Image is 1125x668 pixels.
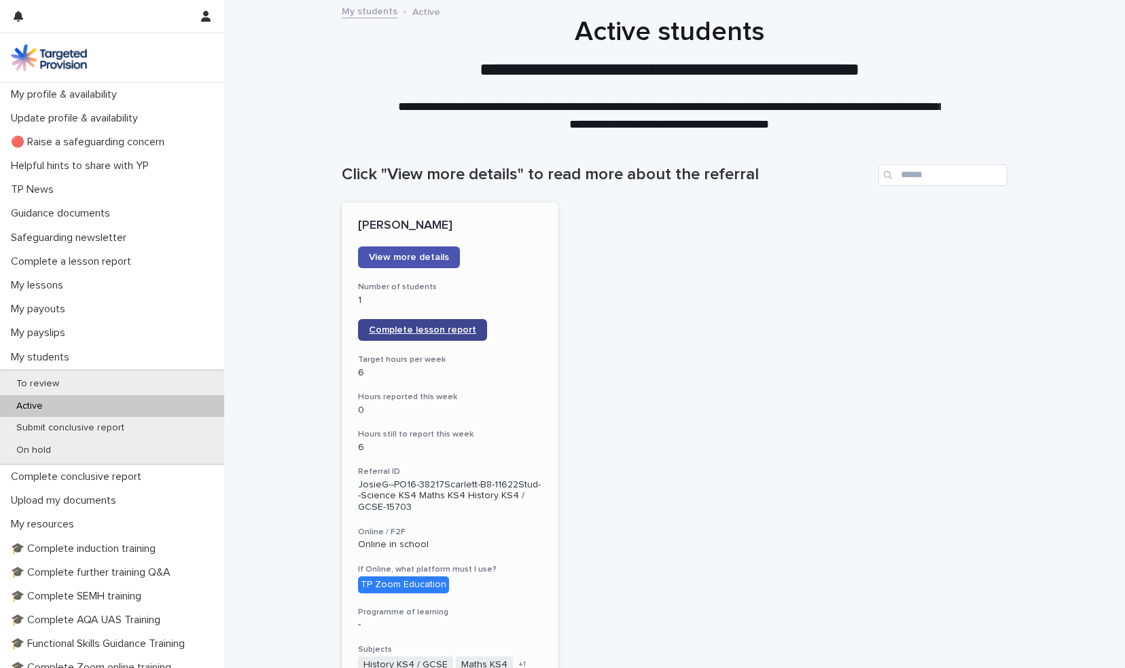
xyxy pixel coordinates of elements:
p: Helpful hints to share with YP [5,160,160,172]
h3: Number of students [358,282,542,293]
input: Search [878,164,1007,186]
p: On hold [5,445,62,456]
h3: Hours still to report this week [358,429,542,440]
p: 6 [358,367,542,379]
p: JosieG--PO16-38217Scarlett-B8-11622Stud--Science KS4 Maths KS4 History KS4 / GCSE-15703 [358,479,542,513]
p: Submit conclusive report [5,422,135,434]
div: TP Zoom Education [358,576,449,593]
p: 🎓 Functional Skills Guidance Training [5,637,196,650]
span: Complete lesson report [369,325,476,335]
p: 🎓 Complete SEMH training [5,590,152,603]
p: Active [5,401,54,412]
p: Complete a lesson report [5,255,142,268]
h1: Active students [336,16,1002,48]
h3: If Online, what platform must I use? [358,564,542,575]
p: 🔴 Raise a safeguarding concern [5,136,175,149]
p: Update profile & availability [5,112,149,125]
p: To review [5,378,70,390]
p: 🎓 Complete induction training [5,542,166,555]
p: Complete conclusive report [5,470,152,483]
p: My payouts [5,303,76,316]
p: 0 [358,405,542,416]
h3: Programme of learning [358,607,542,618]
p: My students [5,351,80,364]
p: TP News [5,183,65,196]
a: Complete lesson report [358,319,487,341]
h3: Hours reported this week [358,392,542,403]
a: View more details [358,246,460,268]
p: Guidance documents [5,207,121,220]
span: View more details [369,253,449,262]
p: Upload my documents [5,494,127,507]
h1: Click "View more details" to read more about the referral [342,165,873,185]
h3: Referral ID [358,466,542,477]
p: 🎓 Complete AQA UAS Training [5,614,171,627]
p: Online in school [358,539,542,551]
p: [PERSON_NAME] [358,219,542,234]
p: My profile & availability [5,88,128,101]
p: 1 [358,295,542,306]
a: My students [342,3,397,18]
p: Active [412,3,440,18]
h3: Subjects [358,644,542,655]
p: My lessons [5,279,74,292]
p: Safeguarding newsletter [5,231,137,244]
p: 🎓 Complete further training Q&A [5,566,181,579]
p: My payslips [5,327,76,339]
img: M5nRWzHhSzIhMunXDL62 [11,44,87,71]
p: - [358,619,542,631]
h3: Target hours per week [358,354,542,365]
p: My resources [5,518,85,531]
p: 6 [358,442,542,453]
h3: Online / F2F [358,527,542,538]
